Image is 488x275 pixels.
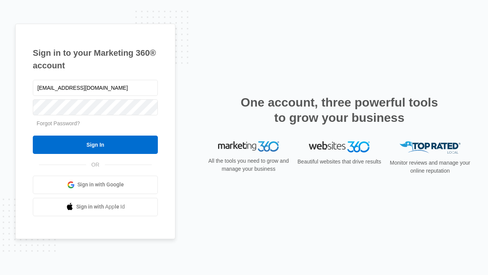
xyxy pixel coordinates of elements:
[86,161,105,169] span: OR
[400,141,461,154] img: Top Rated Local
[206,157,291,173] p: All the tools you need to grow and manage your business
[297,158,382,166] p: Beautiful websites that drive results
[77,181,124,189] span: Sign in with Google
[33,136,158,154] input: Sign In
[33,176,158,194] a: Sign in with Google
[37,120,80,126] a: Forgot Password?
[33,80,158,96] input: Email
[33,47,158,72] h1: Sign in to your Marketing 360® account
[33,198,158,216] a: Sign in with Apple Id
[309,141,370,152] img: Websites 360
[238,95,440,125] h2: One account, three powerful tools to grow your business
[76,203,125,211] span: Sign in with Apple Id
[387,159,473,175] p: Monitor reviews and manage your online reputation
[218,141,279,152] img: Marketing 360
